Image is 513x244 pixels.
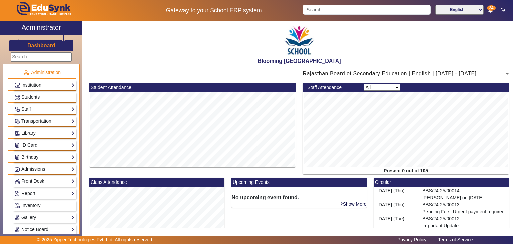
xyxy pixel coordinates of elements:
span: Rajasthan Board of Secondary Education | English | [DATE] - [DATE] [303,71,476,76]
div: BBS/24-25/00014 [419,187,509,201]
a: Terms of Service [435,235,476,244]
img: Administration.png [23,70,29,76]
div: [DATE] (Tue) [374,215,419,229]
a: Students [14,93,75,101]
img: 3e5c6726-73d6-4ac3-b917-621554bbe9c3 [283,22,316,58]
p: Administration [8,69,76,76]
mat-card-header: Student Attendance [89,83,296,92]
a: Dashboard [27,42,56,49]
mat-card-header: Upcoming Events [231,178,367,187]
a: Privacy Policy [394,235,430,244]
mat-card-header: Circular [374,178,509,187]
span: Inventory [21,203,41,208]
p: Important Update [422,222,506,229]
div: [DATE] (Thu) [374,187,419,201]
div: BBS/24-25/00013 [419,201,509,215]
input: Search [303,5,430,15]
div: BBS/24-25/00012 [419,215,509,229]
a: Show More [340,201,367,207]
div: [DATE] (Thu) [374,201,419,215]
div: Present 0 out of 105 [303,167,509,174]
mat-card-header: Class Attendance [89,178,224,187]
p: [PERSON_NAME] on [DATE] [422,194,506,201]
span: Students [21,94,40,100]
p: Pending Fee | Urgent payment required [422,208,506,215]
h5: Gateway to your School ERP system [132,7,296,14]
a: Inventory [14,202,75,209]
span: 24 [487,5,495,11]
img: Inventory.png [15,203,20,208]
a: Administrator [0,21,82,35]
input: Search... [11,52,72,62]
p: © 2025 Zipper Technologies Pvt. Ltd. All rights reserved. [37,236,154,243]
h6: No upcoming event found. [231,194,367,201]
h3: Dashboard [27,42,55,49]
h2: Administrator [22,23,61,31]
div: Staff Attendance [304,84,360,91]
img: Students.png [15,95,20,100]
h2: Blooming [GEOGRAPHIC_DATA] [86,58,513,64]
